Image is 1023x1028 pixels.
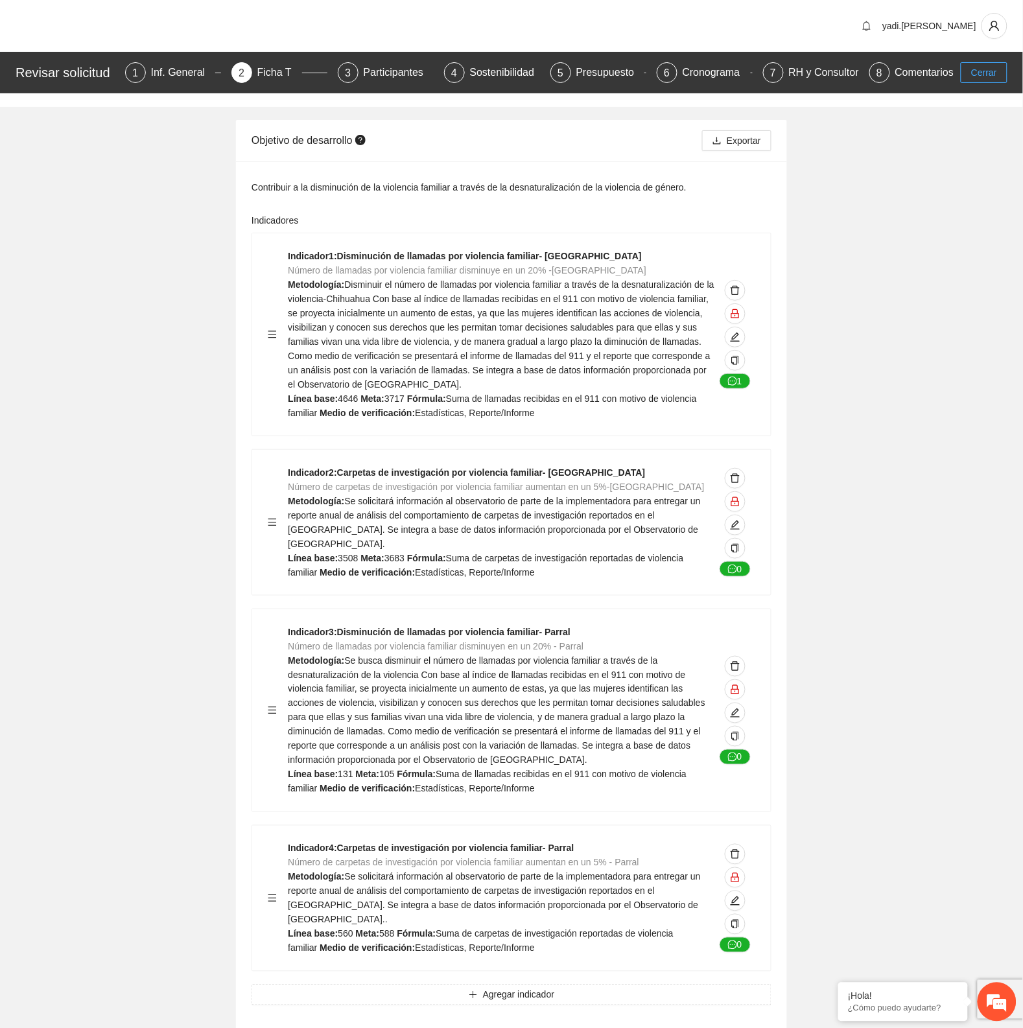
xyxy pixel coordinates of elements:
textarea: Escriba su mensaje y pulse “Intro” [6,354,247,399]
div: ¡Hola! [848,991,958,1001]
span: delete [725,473,745,484]
div: 2Ficha T [231,62,327,83]
span: Disminuir el número de llamadas por violencia familiar a través de la desnaturalización de la vio... [288,279,714,390]
span: 560 [338,929,353,939]
button: message0 [720,937,751,953]
span: menu [268,330,277,339]
button: lock [725,867,746,888]
strong: Medio de verificación: [320,943,415,953]
span: copy [731,544,740,554]
div: Ficha T [257,62,302,83]
span: Se solicitará información al observatorio de parte de la implementadora para entregar un reporte ... [288,496,701,549]
span: message [728,940,737,951]
label: Indicadores [252,213,298,228]
strong: Medio de verificación: [320,408,415,418]
span: 2 [239,67,244,78]
button: user [982,13,1007,39]
span: Número de llamadas por violencia familiar disminuye en un 20% -[GEOGRAPHIC_DATA] [288,265,646,275]
strong: Indicador 3 : Disminución de llamadas por violencia familiar- Parral [288,627,570,637]
span: message [728,753,737,763]
span: lock [725,309,745,319]
span: Estadísticas, Reporte/Informe [415,943,534,953]
button: message1 [720,373,751,389]
button: delete [725,844,746,865]
span: question-circle [355,135,366,145]
strong: Meta: [360,553,384,563]
button: delete [725,656,746,677]
span: yadi.[PERSON_NAME] [882,21,976,31]
span: 3508 [338,553,358,563]
span: plus [469,990,478,1001]
span: Se busca disminuir el número de llamadas por violencia familiar a través de la desnaturalización ... [288,655,705,765]
p: ¿Cómo puedo ayudarte? [848,1003,958,1013]
button: edit [725,703,746,723]
button: edit [725,891,746,911]
span: bell [857,21,876,31]
span: copy [731,356,740,366]
div: 4Sostenibilidad [444,62,540,83]
strong: Fórmula: [397,769,436,780]
span: Número de llamadas por violencia familiar disminuyen en un 20% - Parral [288,641,583,651]
span: 4 [451,67,457,78]
span: Estadísticas, Reporte/Informe [415,567,534,578]
div: RH y Consultores [789,62,880,83]
span: edit [725,332,745,342]
span: 6 [664,67,670,78]
span: message [728,565,737,575]
div: 3Participantes [338,62,434,83]
strong: Meta: [356,929,380,939]
div: Sostenibilidad [470,62,545,83]
button: message0 [720,561,751,577]
span: Objetivo de desarrollo [252,135,369,146]
strong: Metodología: [288,872,344,882]
strong: Metodología: [288,655,344,666]
span: Estamos en línea. [75,173,179,304]
span: copy [731,732,740,742]
div: Cronograma [683,62,751,83]
div: 6Cronograma [657,62,753,83]
button: delete [725,468,746,489]
button: plusAgregar indicador [252,985,771,1005]
span: 8 [876,67,882,78]
span: menu [268,518,277,527]
span: message [728,377,737,387]
span: 105 [379,769,394,780]
div: Presupuesto [576,62,645,83]
span: menu [268,706,277,715]
strong: Línea base: [288,553,338,563]
span: Suma de llamadas recibidas en el 911 con motivo de violencia familiar [288,393,696,418]
div: 7RH y Consultores [763,62,859,83]
strong: Metodología: [288,496,344,506]
span: edit [725,708,745,718]
span: 131 [338,769,353,780]
span: 5 [558,67,563,78]
strong: Fórmula: [407,553,446,563]
strong: Medio de verificación: [320,567,415,578]
span: Número de carpetas de investigación por violencia familiar aumentan en un 5%-[GEOGRAPHIC_DATA] [288,482,704,492]
span: edit [725,896,745,906]
strong: Indicador 4 : Carpetas de investigación por violencia familiar- Parral [288,843,574,854]
strong: Fórmula: [397,929,436,939]
button: copy [725,914,746,935]
strong: Meta: [360,393,384,404]
span: 7 [770,67,776,78]
div: Contribuir a la disminución de la violencia familiar a través de la desnaturalización de la viole... [252,180,771,194]
span: menu [268,894,277,903]
button: lock [725,679,746,700]
button: delete [725,280,746,301]
strong: Línea base: [288,393,338,404]
button: copy [725,538,746,559]
span: Estadísticas, Reporte/Informe [415,408,534,418]
button: lock [725,491,746,512]
button: lock [725,303,746,324]
span: lock [725,872,745,883]
button: downloadExportar [702,130,771,151]
span: 4646 [338,393,358,404]
span: Agregar indicador [483,988,555,1002]
span: lock [725,684,745,695]
span: Se solicitará información al observatorio de parte de la implementadora para entregar un reporte ... [288,872,701,925]
span: Suma de carpetas de investigación reportadas de violencia familiar [288,929,674,953]
div: Inf. General [151,62,216,83]
span: 588 [379,929,394,939]
span: delete [725,849,745,859]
